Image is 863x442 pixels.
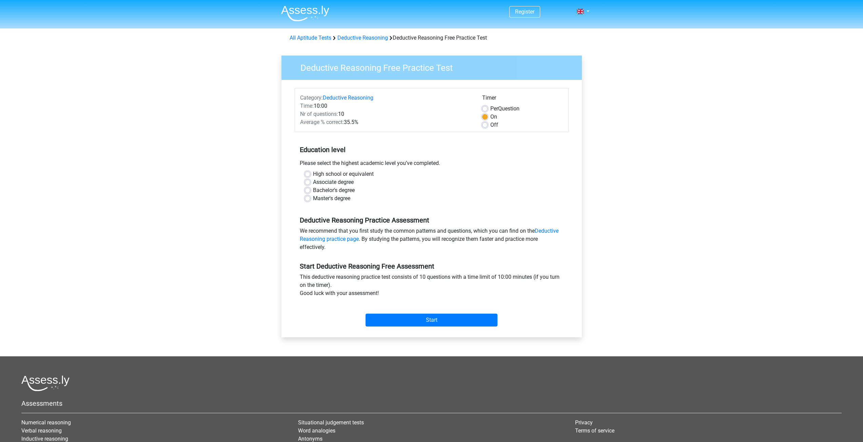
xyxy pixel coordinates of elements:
a: Privacy [575,419,593,426]
img: Assessly logo [21,375,70,391]
span: Nr of questions: [300,111,338,117]
input: Start [366,314,497,327]
h5: Deductive Reasoning Practice Assessment [300,216,564,224]
img: Assessly [281,5,329,21]
div: This deductive reasoning practice test consists of 10 questions with a time limit of 10:00 minute... [295,273,569,300]
span: Average % correct: [300,119,344,125]
a: Inductive reasoning [21,436,68,442]
span: Time: [300,103,314,109]
h5: Education level [300,143,564,156]
label: Bachelor's degree [313,186,355,194]
div: Deductive Reasoning Free Practice Test [287,34,576,42]
a: Register [515,8,534,15]
a: Situational judgement tests [298,419,364,426]
h3: Deductive Reasoning Free Practice Test [292,60,577,73]
a: Deductive Reasoning [323,94,373,101]
div: 10:00 [295,102,477,110]
a: Deductive Reasoning [337,35,388,41]
label: High school or equivalent [313,170,374,178]
label: Master's degree [313,194,350,203]
a: Terms of service [575,427,614,434]
a: Word analogies [298,427,335,434]
label: On [490,113,497,121]
a: All Aptitude Tests [290,35,331,41]
h5: Assessments [21,399,842,407]
div: 35.5% [295,118,477,126]
h5: Start Deductive Reasoning Free Assessment [300,262,564,270]
label: Question [490,105,519,113]
a: Antonyms [298,436,322,442]
div: Timer [482,94,563,105]
label: Associate degree [313,178,354,186]
a: Numerical reasoning [21,419,71,426]
div: We recommend that you first study the common patterns and questions, which you can find on the . ... [295,227,569,254]
a: Verbal reasoning [21,427,62,434]
span: Per [490,105,498,112]
div: 10 [295,110,477,118]
label: Off [490,121,498,129]
span: Category: [300,94,323,101]
div: Please select the highest academic level you’ve completed. [295,159,569,170]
